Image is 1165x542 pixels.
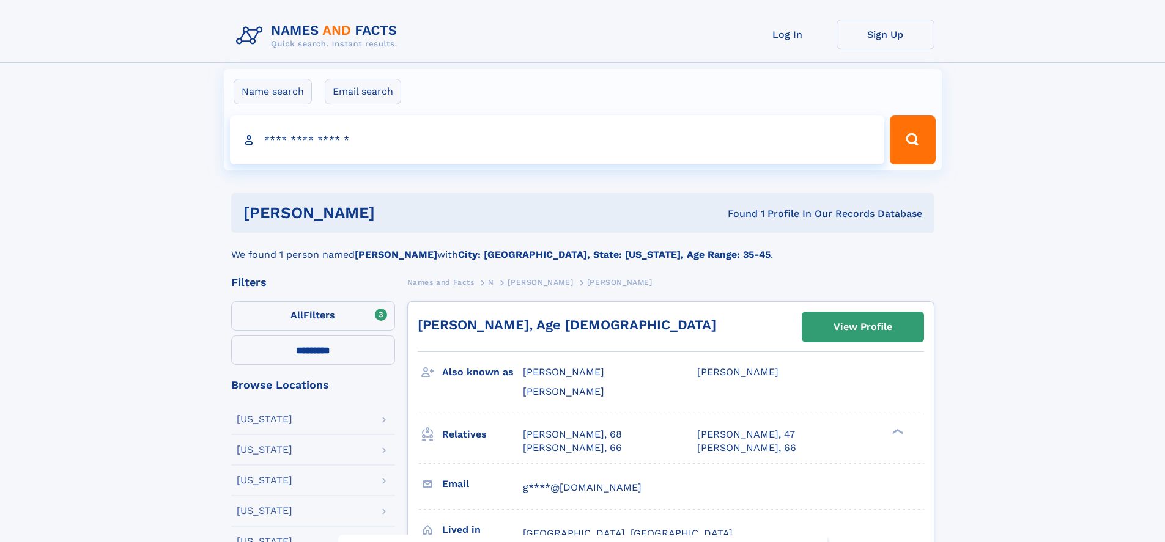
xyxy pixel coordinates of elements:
[243,205,552,221] h1: [PERSON_NAME]
[697,441,796,455] a: [PERSON_NAME], 66
[890,115,935,164] button: Search Button
[237,506,292,516] div: [US_STATE]
[523,428,622,441] a: [PERSON_NAME], 68
[231,233,934,262] div: We found 1 person named with .
[237,475,292,485] div: [US_STATE]
[407,274,475,290] a: Names and Facts
[234,79,312,104] label: Name search
[231,20,407,53] img: Logo Names and Facts
[739,20,837,49] a: Log In
[355,249,437,260] b: [PERSON_NAME]
[442,424,523,445] h3: Relatives
[237,414,292,424] div: [US_STATE]
[325,79,401,104] label: Email search
[697,366,779,378] span: [PERSON_NAME]
[587,278,653,287] span: [PERSON_NAME]
[834,313,892,341] div: View Profile
[523,441,622,455] a: [PERSON_NAME], 66
[442,474,523,494] h3: Email
[237,445,292,455] div: [US_STATE]
[442,519,523,540] h3: Lived in
[231,301,395,331] label: Filters
[231,277,395,288] div: Filters
[290,309,303,321] span: All
[551,207,922,221] div: Found 1 Profile In Our Records Database
[523,527,733,539] span: [GEOGRAPHIC_DATA], [GEOGRAPHIC_DATA]
[488,274,494,290] a: N
[508,274,573,290] a: [PERSON_NAME]
[523,386,604,397] span: [PERSON_NAME]
[418,317,716,332] a: [PERSON_NAME], Age [DEMOGRAPHIC_DATA]
[458,249,771,260] b: City: [GEOGRAPHIC_DATA], State: [US_STATE], Age Range: 35-45
[442,362,523,383] h3: Also known as
[697,428,795,441] a: [PERSON_NAME], 47
[837,20,934,49] a: Sign Up
[488,278,494,287] span: N
[230,115,885,164] input: search input
[802,312,923,342] a: View Profile
[523,366,604,378] span: [PERSON_NAME]
[231,379,395,390] div: Browse Locations
[889,427,904,435] div: ❯
[508,278,573,287] span: [PERSON_NAME]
